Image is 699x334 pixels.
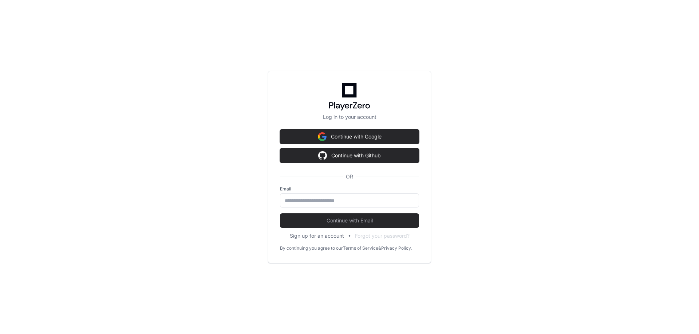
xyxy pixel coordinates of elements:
span: Continue with Email [280,217,419,224]
button: Continue with Email [280,213,419,228]
button: Sign up for an account [290,232,344,240]
button: Continue with Google [280,129,419,144]
a: Terms of Service [343,245,378,251]
button: Continue with Github [280,148,419,163]
div: & [378,245,381,251]
img: Sign in with google [318,148,327,163]
div: By continuing you agree to our [280,245,343,251]
label: Email [280,186,419,192]
span: OR [343,173,356,180]
img: Sign in with google [318,129,327,144]
a: Privacy Policy. [381,245,412,251]
p: Log in to your account [280,113,419,121]
button: Forgot your password? [355,232,410,240]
